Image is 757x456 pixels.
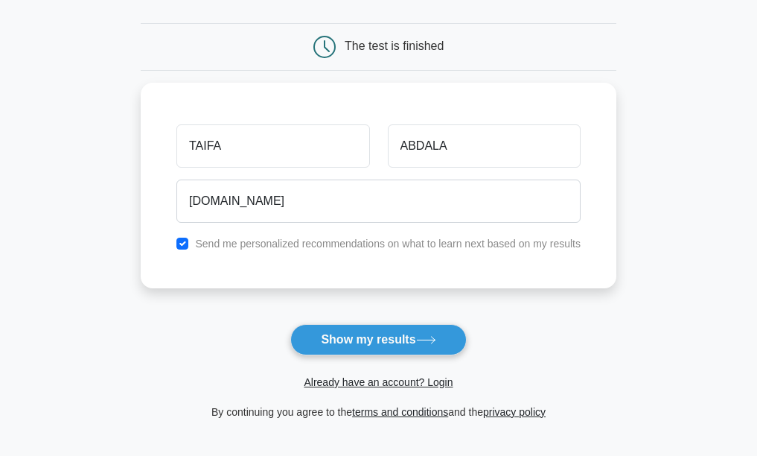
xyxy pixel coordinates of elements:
[195,238,581,250] label: Send me personalized recommendations on what to learn next based on my results
[483,406,546,418] a: privacy policy
[352,406,448,418] a: terms and conditions
[304,376,453,388] a: Already have an account? Login
[290,324,466,355] button: Show my results
[176,124,369,168] input: First name
[132,403,625,421] div: By continuing you agree to the and the
[388,124,581,168] input: Last name
[176,180,581,223] input: Email
[345,39,444,52] div: The test is finished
